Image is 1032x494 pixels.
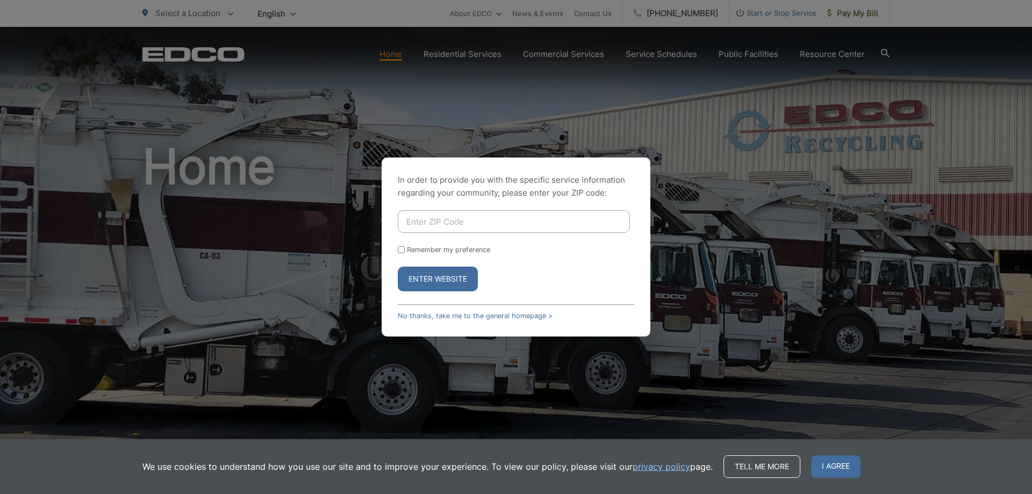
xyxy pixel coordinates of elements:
[633,460,690,473] a: privacy policy
[398,312,553,320] a: No thanks, take me to the general homepage >
[398,174,634,199] p: In order to provide you with the specific service information regarding your community, please en...
[398,210,630,233] input: Enter ZIP Code
[398,267,478,291] button: Enter Website
[407,246,490,254] label: Remember my preference
[142,460,713,473] p: We use cookies to understand how you use our site and to improve your experience. To view our pol...
[723,455,800,478] a: Tell me more
[811,455,861,478] span: I agree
